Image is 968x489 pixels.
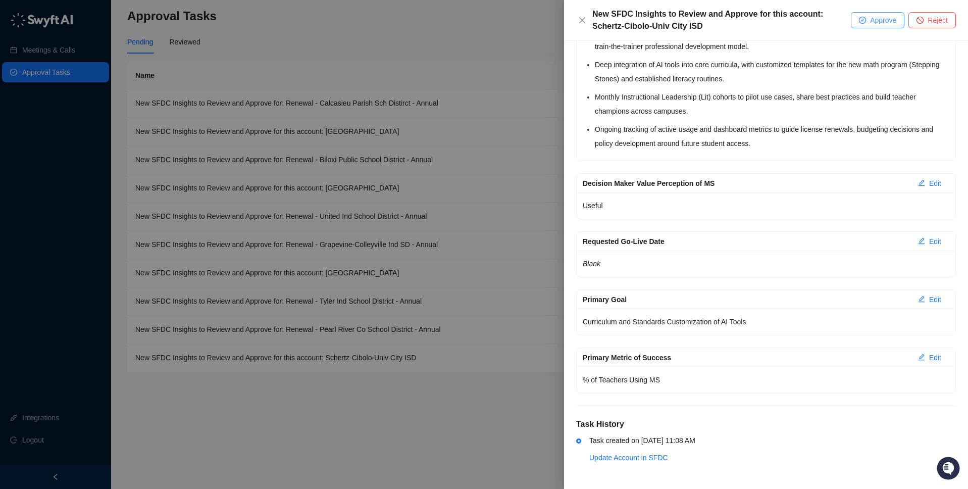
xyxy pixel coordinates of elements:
[583,178,910,189] div: Decision Maker Value Perception of MS
[592,8,851,32] div: New SFDC Insights to Review and Approve for this account: Schertz-Cibolo-Univ City ISD
[34,102,128,110] div: We're available if you need us!
[578,16,586,24] span: close
[583,315,949,329] p: Curriculum and Standards Customization of AI Tools
[10,91,28,110] img: 5124521997842_fc6d7dfcefe973c2e489_88.png
[936,456,963,483] iframe: Open customer support
[908,12,956,28] button: Reject
[10,10,30,30] img: Swyft AI
[916,17,924,24] span: stop
[851,12,904,28] button: Approve
[595,90,949,118] li: Monthly Instructional Leadership (Lit) cohorts to pilot use cases, share best practices and build...
[583,260,600,268] em: Blank
[929,294,941,305] span: Edit
[929,236,941,247] span: Edit
[41,137,82,156] a: 📶Status
[929,178,941,189] span: Edit
[576,418,956,430] h5: Task History
[56,141,78,152] span: Status
[10,142,18,151] div: 📚
[576,14,588,26] button: Close
[6,137,41,156] a: 📚Docs
[583,373,949,387] p: % of Teachers Using MS
[45,142,54,151] div: 📶
[910,175,949,191] button: Edit
[595,122,949,151] li: Ongoing tracking of active usage and dashboard metrics to guide license renewals, budgeting decis...
[583,352,910,363] div: Primary Metric of Success
[100,166,122,174] span: Pylon
[910,233,949,250] button: Edit
[918,296,925,303] span: edit
[589,436,695,445] span: Task created on [DATE] 11:08 AM
[918,179,925,186] span: edit
[583,236,910,247] div: Requested Go-Live Date
[589,454,668,462] a: Update Account in SFDC
[910,291,949,308] button: Edit
[859,17,866,24] span: check-circle
[595,58,949,86] li: Deep integration of AI tools into core curricula, with customized templates for the new math prog...
[910,350,949,366] button: Edit
[10,57,184,73] h2: How can we help?
[20,141,37,152] span: Docs
[71,166,122,174] a: Powered byPylon
[34,91,166,102] div: Start new chat
[583,294,910,305] div: Primary Goal
[928,15,948,26] span: Reject
[583,199,949,213] p: Useful
[918,237,925,244] span: edit
[10,40,184,57] p: Welcome 👋
[870,15,896,26] span: Approve
[172,94,184,107] button: Start new chat
[918,354,925,361] span: edit
[929,352,941,363] span: Edit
